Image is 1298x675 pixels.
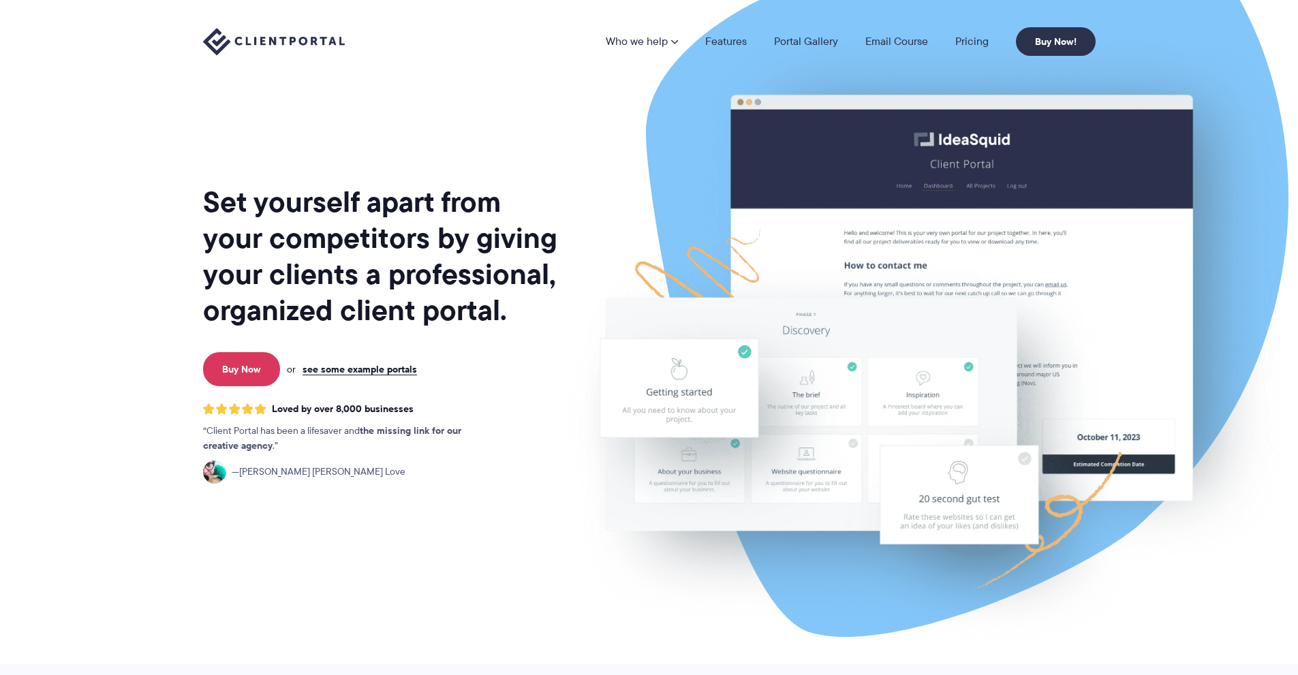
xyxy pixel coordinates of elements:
[865,36,928,47] a: Email Course
[705,36,747,47] a: Features
[606,36,678,47] a: Who we help
[203,424,489,454] p: Client Portal has been a lifesaver and .
[203,423,461,453] strong: the missing link for our creative agency
[774,36,838,47] a: Portal Gallery
[287,363,296,375] span: or
[1016,27,1096,56] a: Buy Now!
[272,403,414,415] span: Loved by over 8,000 businesses
[955,36,989,47] a: Pricing
[232,465,405,480] span: [PERSON_NAME] [PERSON_NAME] Love
[203,352,280,386] a: Buy Now
[303,363,417,375] a: see some example portals
[203,184,560,328] h1: Set yourself apart from your competitors by giving your clients a professional, organized client ...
